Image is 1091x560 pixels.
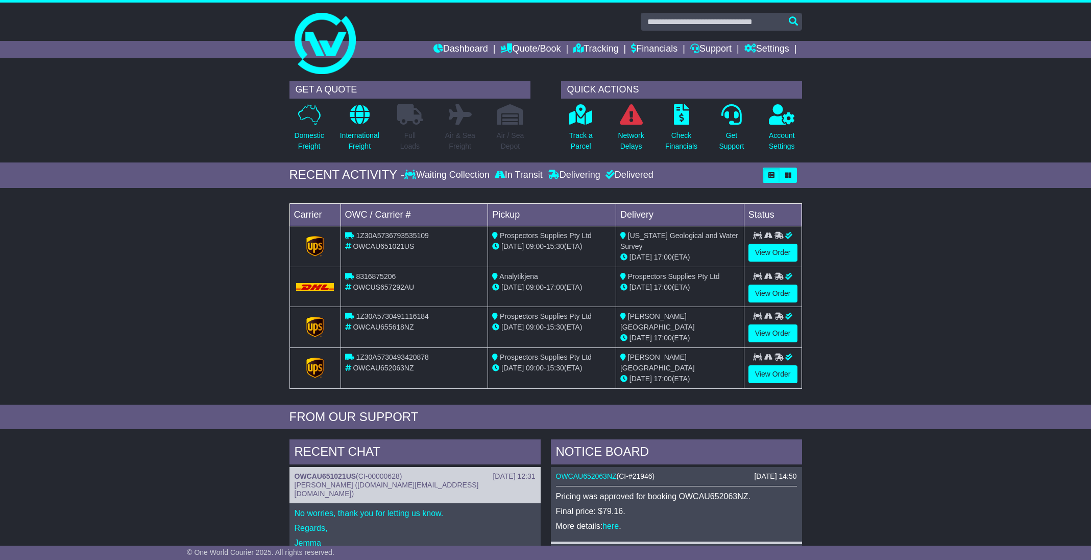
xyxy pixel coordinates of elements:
div: QUICK ACTIONS [561,81,802,99]
span: 17:00 [546,283,564,291]
span: 17:00 [654,334,672,342]
span: [PERSON_NAME] ([DOMAIN_NAME][EMAIL_ADDRESS][DOMAIN_NAME]) [295,481,479,498]
div: (ETA) [620,252,740,263]
img: GetCarrierServiceLogo [306,358,324,378]
p: No worries, thank you for letting us know. [295,508,536,518]
td: OWC / Carrier # [341,203,488,226]
p: International Freight [340,130,379,152]
p: Get Support [719,130,744,152]
a: OWCAU651021US [295,472,356,480]
span: OWCAU651021US [353,242,414,250]
div: [DATE] 12:31 [493,472,535,481]
span: 1Z30A5736793535109 [356,231,428,240]
span: 1Z30A5730491116184 [356,312,428,320]
img: GetCarrierServiceLogo [306,317,324,337]
span: 8316875206 [356,272,396,281]
a: OWCAU652063NZ [556,472,617,480]
a: View Order [748,285,797,302]
a: GetSupport [718,104,744,157]
span: 17:00 [654,253,672,261]
span: [DATE] [501,283,524,291]
span: 15:30 [546,364,564,372]
div: In Transit [492,170,545,181]
a: NetworkDelays [617,104,644,157]
p: Final price: $79.16. [556,506,797,516]
div: GET A QUOTE [289,81,530,99]
div: NOTICE BOARD [551,439,802,467]
p: Track a Parcel [569,130,593,152]
span: 17:00 [654,283,672,291]
span: Prospectors Supplies Pty Ltd [500,231,592,240]
a: Quote/Book [500,41,561,58]
span: [DATE] [629,253,652,261]
div: ( ) [556,472,797,481]
td: Pickup [488,203,616,226]
div: RECENT ACTIVITY - [289,168,405,182]
p: Jemma [295,538,536,548]
p: Air & Sea Freight [445,130,475,152]
span: [DATE] [501,323,524,331]
span: Prospectors Supplies Pty Ltd [628,272,720,281]
td: Status [744,203,802,226]
span: [PERSON_NAME][GEOGRAPHIC_DATA] [620,312,695,331]
a: InternationalFreight [340,104,380,157]
a: View Order [748,324,797,342]
span: 15:30 [546,323,564,331]
div: Waiting Collection [404,170,492,181]
a: CheckFinancials [665,104,698,157]
div: - (ETA) [492,282,612,293]
a: Dashboard [433,41,488,58]
span: [DATE] [629,283,652,291]
a: View Order [748,365,797,383]
a: View Order [748,244,797,262]
span: 09:00 [526,364,544,372]
div: (ETA) [620,282,740,293]
span: 1Z30A5730493420878 [356,353,428,361]
a: DomesticFreight [294,104,324,157]
td: Delivery [616,203,744,226]
span: 17:00 [654,375,672,383]
p: Pricing was approved for booking OWCAU652063NZ. [556,492,797,501]
div: [DATE] 14:50 [754,472,796,481]
span: [DATE] [629,334,652,342]
span: 09:00 [526,323,544,331]
a: Settings [744,41,789,58]
div: Delivered [603,170,653,181]
span: 09:00 [526,242,544,250]
a: AccountSettings [768,104,795,157]
p: Check Financials [665,130,697,152]
p: More details: . [556,521,797,531]
a: Support [690,41,732,58]
span: Prospectors Supplies Pty Ltd [500,312,592,320]
p: Regards, [295,523,536,533]
a: here [602,522,619,530]
span: 09:00 [526,283,544,291]
div: (ETA) [620,333,740,343]
span: 15:30 [546,242,564,250]
span: [DATE] [501,242,524,250]
span: [US_STATE] Geological and Water Survey [620,231,738,250]
div: RECENT CHAT [289,439,541,467]
td: Carrier [289,203,341,226]
span: Analytikjena [499,272,538,281]
p: Account Settings [769,130,795,152]
span: [DATE] [501,364,524,372]
div: (ETA) [620,374,740,384]
span: OWCAU655618NZ [353,323,414,331]
p: Full Loads [397,130,423,152]
img: GetCarrierServiceLogo [306,236,324,256]
span: CI-#21946 [619,472,652,480]
div: FROM OUR SUPPORT [289,410,802,425]
div: ( ) [295,472,536,481]
span: CI-00000628 [358,472,400,480]
a: Tracking [573,41,618,58]
a: Track aParcel [569,104,593,157]
span: © One World Courier 2025. All rights reserved. [187,548,334,556]
span: [DATE] [629,375,652,383]
span: OWCAU652063NZ [353,364,414,372]
p: Network Delays [618,130,644,152]
div: - (ETA) [492,363,612,374]
div: - (ETA) [492,241,612,252]
span: Prospectors Supplies Pty Ltd [500,353,592,361]
span: [PERSON_NAME][GEOGRAPHIC_DATA] [620,353,695,372]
